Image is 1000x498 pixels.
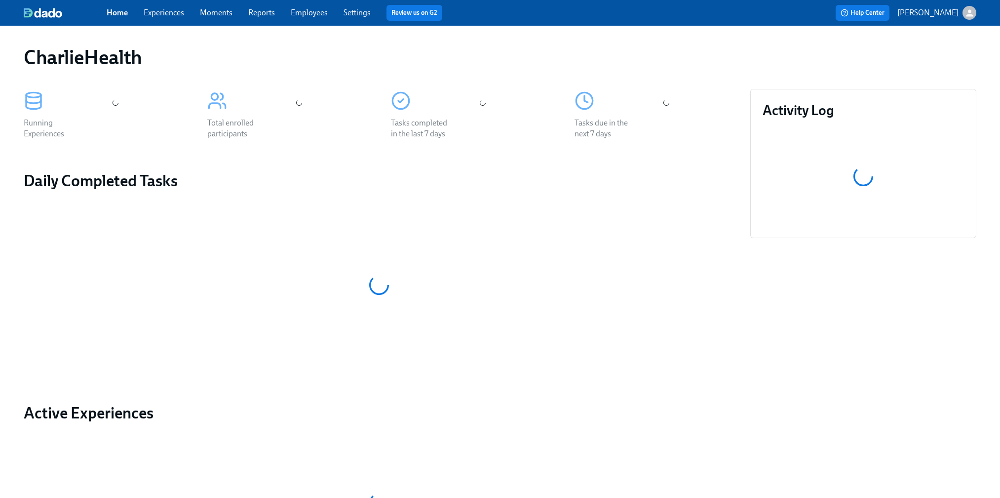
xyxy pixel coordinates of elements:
a: Moments [200,8,232,17]
h3: Activity Log [763,101,964,119]
div: Tasks completed in the last 7 days [391,118,454,139]
button: [PERSON_NAME] [897,6,976,20]
a: Employees [291,8,328,17]
a: Experiences [144,8,184,17]
h2: Daily Completed Tasks [24,171,734,191]
span: Help Center [841,8,885,18]
div: Total enrolled participants [207,118,270,139]
a: Reports [248,8,275,17]
a: Review us on G2 [391,8,437,18]
button: Help Center [836,5,889,21]
a: Active Experiences [24,403,734,423]
a: Home [107,8,128,17]
a: Settings [344,8,371,17]
button: Review us on G2 [386,5,442,21]
div: Tasks due in the next 7 days [575,118,638,139]
div: Running Experiences [24,118,87,139]
a: dado [24,8,107,18]
img: dado [24,8,62,18]
h1: CharlieHealth [24,45,142,69]
p: [PERSON_NAME] [897,7,959,18]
